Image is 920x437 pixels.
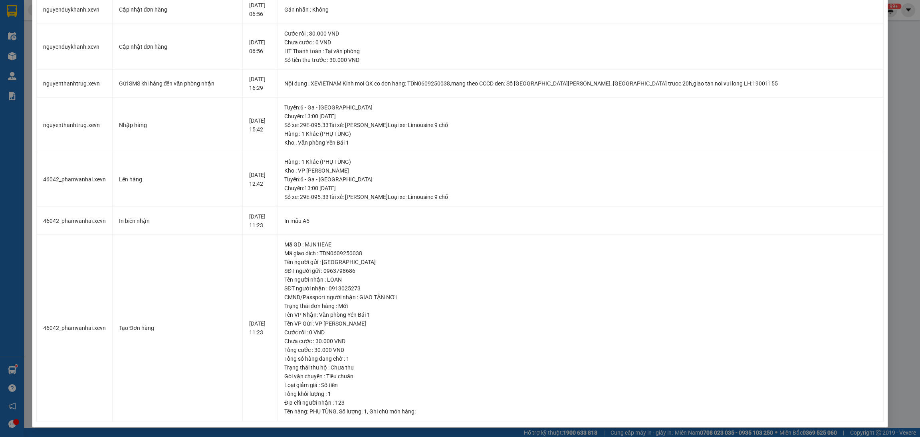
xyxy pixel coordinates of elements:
[249,212,271,230] div: [DATE] 11:23
[284,346,877,354] div: Tổng cước : 30.000 VND
[249,38,271,56] div: [DATE] 06:56
[119,324,236,332] div: Tạo Đơn hàng
[284,319,877,328] div: Tên VP Gửi : VP [PERSON_NAME]
[284,258,877,266] div: Tên người gửi : [GEOGRAPHIC_DATA]
[119,121,236,129] div: Nhập hàng
[284,217,877,225] div: In mẫu A5
[284,328,877,337] div: Cước rồi : 0 VND
[284,266,877,275] div: SĐT người gửi : 0963798686
[284,38,877,47] div: Chưa cước : 0 VND
[284,275,877,284] div: Tên người nhận : LOAN
[284,249,877,258] div: Mã giao dịch : TDN0609250038
[37,70,113,98] td: nguyenthanhtrug.xevn
[284,79,877,88] div: Nội dung : XEVIETNAM Kinh moi QK co don hang: TDN0609250038,mang theo CCCD den: Số [GEOGRAPHIC_DA...
[37,98,113,153] td: nguyenthanhtrug.xevn
[284,5,877,14] div: Gán nhãn : Không
[284,175,877,201] div: Tuyến : 6 - Ga - [GEOGRAPHIC_DATA] Chuyến: 13:00 [DATE] Số xe: 29E-095.33 Tài xế: [PERSON_NAME] L...
[37,235,113,421] td: 46042_phamvanhai.xevn
[284,389,877,398] div: Tổng khối lượng : 1
[284,407,877,416] div: Tên hàng: , Số lượng: , Ghi chú món hàng:
[119,79,236,88] div: Gửi SMS khi hàng đến văn phòng nhận
[284,302,877,310] div: Trạng thái đơn hàng : Mới
[284,157,877,166] div: Hàng : 1 Khác (PHỤ TÙNG)
[284,166,877,175] div: Kho : VP [PERSON_NAME]
[249,319,271,337] div: [DATE] 11:23
[249,1,271,18] div: [DATE] 06:56
[284,240,877,249] div: Mã GD : MJN1IEAE
[284,29,877,38] div: Cước rồi : 30.000 VND
[284,354,877,363] div: Tổng số hàng đang chờ : 1
[284,293,877,302] div: CMND/Passport người nhận : GIAO TẬN NƠI
[119,5,236,14] div: Cập nhật đơn hàng
[284,337,877,346] div: Chưa cước : 30.000 VND
[284,398,877,407] div: Địa chỉ người nhận : 123
[284,56,877,64] div: Số tiền thu trước : 30.000 VND
[284,372,877,381] div: Gói vận chuyển : Tiêu chuẩn
[284,363,877,372] div: Trạng thái thu hộ : Chưa thu
[37,24,113,70] td: nguyenduykhanh.xevn
[284,47,877,56] div: HT Thanh toán : Tại văn phòng
[364,408,367,415] span: 1
[284,381,877,389] div: Loại giảm giá : Số tiền
[284,103,877,129] div: Tuyến : 6 - Ga - [GEOGRAPHIC_DATA] Chuyến: 13:00 [DATE] Số xe: 29E-095.33 Tài xế: [PERSON_NAME] L...
[249,116,271,134] div: [DATE] 15:42
[119,217,236,225] div: In biên nhận
[309,408,337,415] span: PHỤ TÙNG
[37,152,113,207] td: 46042_phamvanhai.xevn
[249,75,271,92] div: [DATE] 16:29
[37,207,113,235] td: 46042_phamvanhai.xevn
[284,129,877,138] div: Hàng : 1 Khác (PHỤ TÙNG)
[284,284,877,293] div: SĐT người nhận : 0913025273
[284,138,877,147] div: Kho : Văn phòng Yên Bái 1
[284,310,877,319] div: Tên VP Nhận: Văn phòng Yên Bái 1
[119,42,236,51] div: Cập nhật đơn hàng
[119,175,236,184] div: Lên hàng
[249,171,271,188] div: [DATE] 12:42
